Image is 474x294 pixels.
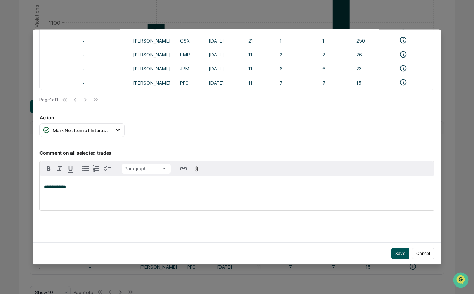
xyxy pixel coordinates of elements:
[176,76,205,90] td: PFG
[48,115,82,120] a: Powered byPylon
[14,99,43,105] span: Data Lookup
[7,14,124,25] p: How can we help?
[205,34,244,48] td: [DATE]
[275,34,318,48] td: 1
[452,272,471,290] iframe: Open customer support
[116,54,124,62] button: Start new chat
[79,48,129,62] td: -
[399,79,407,86] svg: • Plaid-DpOJ3XvE1BsOraaz84AMF35vMb8OEKhQxrjmzZ • Plaid-DpOJ3XvE1BsOraaz84AMF35vMb8OEKhQxrjmzZ • P...
[4,96,46,108] a: 🔎Data Lookup
[39,97,58,103] div: Page 1 of 1
[275,76,318,90] td: 7
[4,83,47,95] a: 🖐️Preclearance
[129,62,176,76] td: [PERSON_NAME]
[56,86,84,93] span: Attestations
[318,34,352,48] td: 1
[205,76,244,90] td: [DATE]
[399,65,407,72] svg: • Plaid-BX3aqZE6mPhLORRgPYKmTEPrwDMoA5fRPXyV8d • Plaid-BX3aqZE6mPhLORRgPYKmTEPrwDMoA5fRPXyV8d • P...
[47,83,87,95] a: 🗄️Attestations
[244,34,275,48] td: 21
[79,76,129,90] td: -
[275,62,318,76] td: 6
[176,48,205,62] td: EMR
[318,48,352,62] td: 2
[412,248,434,259] button: Cancel
[399,51,407,58] svg: • Plaid-QpBY8d1O4XsRawwzLo3xTErMezORkVfoYr3aKj • Plaid-QpBY8d1O4XsRawwzLo3xTErMezORkVfoYr3aKj • P...
[43,127,108,134] div: Mark Not Item of Interest
[176,34,205,48] td: CSX
[391,248,409,259] button: Save
[43,163,54,174] button: Bold
[129,76,176,90] td: [PERSON_NAME]
[399,37,407,44] svg: • Plaid-rbXLM0K6N8snZwweqd86CvAzar6OLEUjqMxka8
[318,76,352,90] td: 7
[318,62,352,76] td: 6
[352,76,395,90] td: 15
[68,115,82,120] span: Pylon
[23,52,112,59] div: Start new chat
[79,62,129,76] td: -
[352,48,395,62] td: 26
[7,86,12,92] div: 🖐️
[122,164,171,174] button: Block type
[190,164,202,174] button: Attach files
[244,48,275,62] td: 11
[129,48,176,62] td: [PERSON_NAME]
[7,52,19,64] img: 1746055101610-c473b297-6a78-478c-a979-82029cc54cd1
[129,34,176,48] td: [PERSON_NAME]
[49,86,55,92] div: 🗄️
[7,99,12,105] div: 🔎
[352,62,395,76] td: 23
[23,59,86,64] div: We're available if you need us!
[205,48,244,62] td: [DATE]
[176,62,205,76] td: JPM
[205,62,244,76] td: [DATE]
[14,86,44,93] span: Preclearance
[244,62,275,76] td: 11
[244,76,275,90] td: 11
[65,163,76,174] button: Underline
[352,34,395,48] td: 250
[39,142,434,156] p: Comment on all selected trades
[54,163,65,174] button: Italic
[275,48,318,62] td: 2
[79,34,129,48] td: -
[39,115,434,121] p: Action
